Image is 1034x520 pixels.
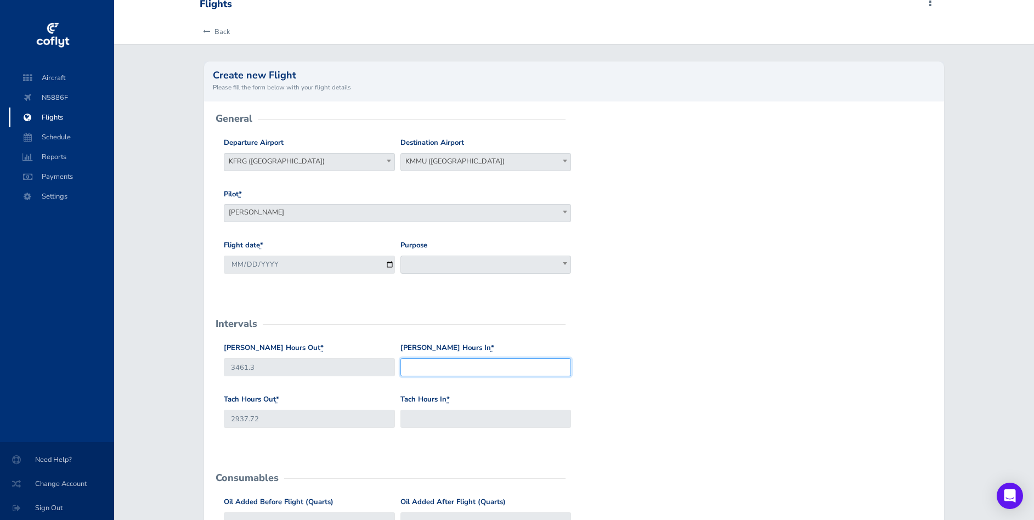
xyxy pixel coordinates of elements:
abbr: required [447,394,450,404]
span: KFRG (Republic Airport) [224,153,395,171]
abbr: required [491,343,494,353]
span: Sign Out [13,498,101,518]
label: Destination Airport [400,137,464,149]
label: Tach Hours In [400,394,450,405]
small: Please fill the form below with your flight details [213,82,936,92]
label: [PERSON_NAME] Hours Out [224,342,324,354]
label: Oil Added Before Flight (Quarts) [224,496,334,508]
span: Change Account [13,474,101,494]
abbr: required [260,240,263,250]
label: Tach Hours Out [224,394,279,405]
span: Schedule [20,127,103,147]
abbr: required [276,394,279,404]
span: Settings [20,186,103,206]
div: Open Intercom Messenger [997,483,1023,509]
h2: General [216,114,252,123]
span: Scott Zuckerman [224,204,572,222]
img: coflyt logo [35,19,71,52]
a: Back [200,20,230,44]
span: Flights [20,108,103,127]
abbr: required [239,189,242,199]
label: Departure Airport [224,137,284,149]
span: Aircraft [20,68,103,88]
span: Reports [20,147,103,167]
span: N5886F [20,88,103,108]
abbr: required [320,343,324,353]
span: Scott Zuckerman [224,205,571,220]
label: Oil Added After Flight (Quarts) [400,496,506,508]
h2: Consumables [216,473,279,483]
span: KMMU (Morristown Municipal Airport) [401,154,571,169]
span: KMMU (Morristown Municipal Airport) [400,153,572,171]
span: Need Help? [13,450,101,470]
label: Flight date [224,240,263,251]
h2: Intervals [216,319,257,329]
label: Purpose [400,240,427,251]
h2: Create new Flight [213,70,936,80]
label: [PERSON_NAME] Hours In [400,342,494,354]
label: Pilot [224,189,242,200]
span: KFRG (Republic Airport) [224,154,394,169]
span: Payments [20,167,103,186]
